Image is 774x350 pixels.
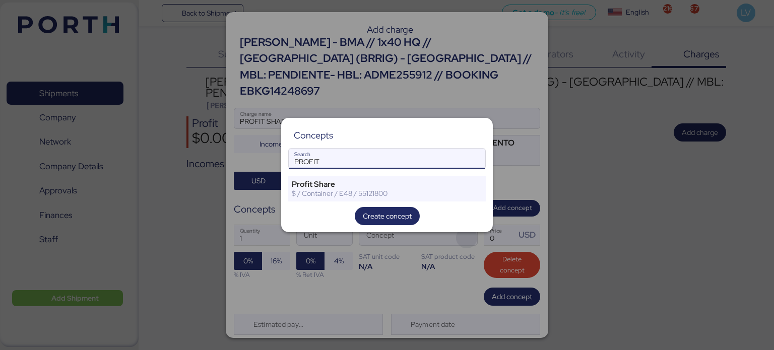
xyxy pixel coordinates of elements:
[355,207,420,225] button: Create concept
[289,149,485,169] input: Search
[292,189,448,198] div: $ / Container / E48 / 55121800
[363,210,412,222] span: Create concept
[292,180,448,189] div: Profit Share
[294,131,333,140] div: Concepts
